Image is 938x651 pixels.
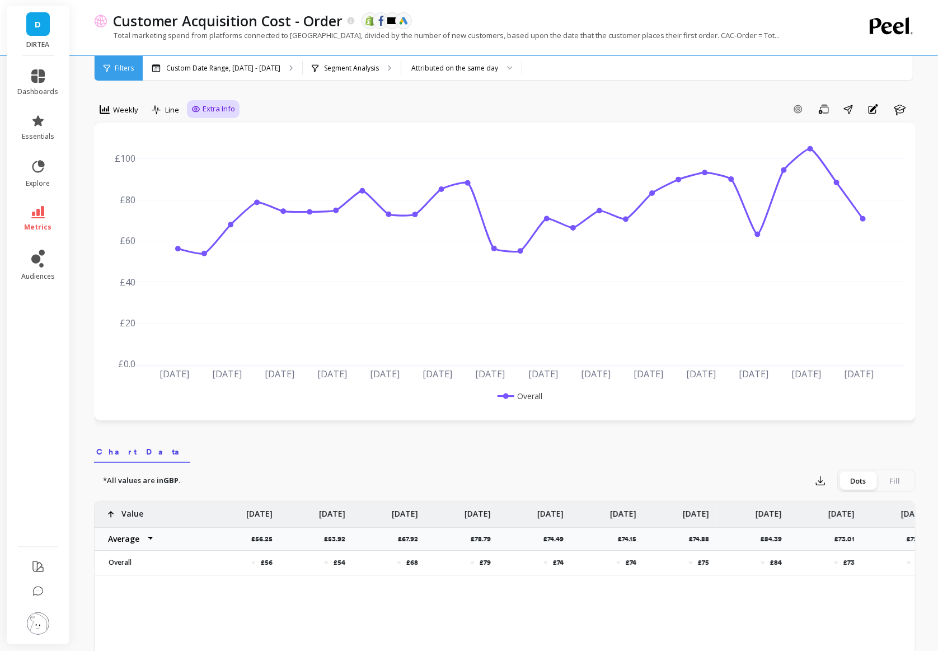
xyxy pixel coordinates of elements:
[376,16,386,26] img: api.fb.svg
[761,535,789,544] p: £84.39
[21,272,55,281] span: audiences
[756,502,782,519] p: [DATE]
[876,472,913,490] div: Fill
[543,535,570,544] p: £74.49
[610,502,636,519] p: [DATE]
[334,558,345,567] p: £54
[94,30,780,40] p: Total marketing spend from platforms connected to [GEOGRAPHIC_DATA], divided by the number of new...
[406,558,418,567] p: £68
[683,502,709,519] p: [DATE]
[480,558,491,567] p: £79
[94,437,916,463] nav: Tabs
[387,17,397,24] img: api.klaviyo.svg
[770,558,782,567] p: £84
[102,558,200,567] p: Overall
[27,612,49,635] img: profile picture
[907,535,934,544] p: £72.89
[22,132,54,141] span: essentials
[25,223,52,232] span: metrics
[261,558,273,567] p: £56
[553,558,564,567] p: £74
[18,87,59,96] span: dashboards
[411,63,498,73] div: Attributed on the same day
[618,535,643,544] p: £74.15
[163,475,181,485] strong: GBP.
[398,16,409,26] img: api.google.svg
[94,14,107,27] img: header icon
[689,535,716,544] p: £74.88
[35,18,41,31] span: D
[319,502,345,519] p: [DATE]
[834,535,861,544] p: £73.01
[471,535,498,544] p: £78.79
[626,558,636,567] p: £74
[113,11,343,30] p: Customer Acquisition Cost - Order
[18,40,59,49] p: DIRTEA
[324,535,352,544] p: £53.92
[115,64,134,73] span: Filters
[392,502,418,519] p: [DATE]
[203,104,235,115] span: Extra Info
[839,472,876,490] div: Dots
[828,502,855,519] p: [DATE]
[165,105,179,115] span: Line
[166,64,280,73] p: Custom Date Range, [DATE] - [DATE]
[96,446,188,457] span: Chart Data
[843,558,855,567] p: £73
[103,475,181,486] p: *All values are in
[26,179,50,188] span: explore
[901,502,927,519] p: [DATE]
[113,105,138,115] span: Weekly
[537,502,564,519] p: [DATE]
[398,535,425,544] p: £67.92
[246,502,273,519] p: [DATE]
[324,64,379,73] p: Segment Analysis
[251,535,279,544] p: £56.25
[365,16,375,26] img: api.shopify.svg
[465,502,491,519] p: [DATE]
[121,502,143,519] p: Value
[698,558,709,567] p: £75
